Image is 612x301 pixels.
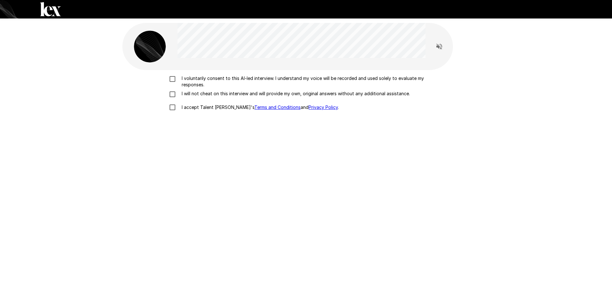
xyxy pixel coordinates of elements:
[433,40,446,53] button: Read questions aloud
[179,104,339,111] p: I accept Talent [PERSON_NAME]'s and .
[254,104,301,110] a: Terms and Conditions
[134,31,166,62] img: lex_avatar2.png
[309,104,338,110] a: Privacy Policy
[179,90,410,97] p: I will not cheat on this interview and will provide my own, original answers without any addition...
[179,75,446,88] p: I voluntarily consent to this AI-led interview. I understand my voice will be recorded and used s...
